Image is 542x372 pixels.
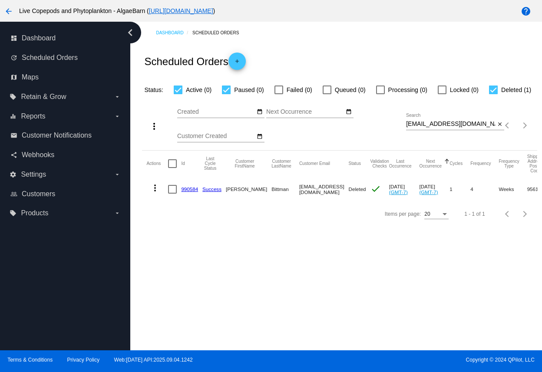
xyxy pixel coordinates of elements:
[181,161,185,166] button: Change sorting for Id
[192,26,247,40] a: Scheduled Orders
[7,357,53,363] a: Terms & Conditions
[234,85,264,95] span: Paused (0)
[499,205,516,223] button: Previous page
[388,85,427,95] span: Processing (0)
[22,151,54,159] span: Webhooks
[123,26,137,40] i: chevron_left
[232,58,242,69] mat-icon: add
[19,7,215,14] span: Live Copepods and Phytoplankton - AlgaeBarn ( )
[257,133,263,140] mat-icon: date_range
[21,93,66,101] span: Retain & Grow
[389,177,420,202] mat-cell: [DATE]
[10,187,121,201] a: people_outline Customers
[149,7,213,14] a: [URL][DOMAIN_NAME]
[389,189,408,195] a: (GMT-7)
[389,159,412,168] button: Change sorting for LastOccurrenceUtc
[385,211,421,217] div: Items per page:
[516,117,534,134] button: Next page
[450,85,479,95] span: Locked (0)
[10,132,17,139] i: email
[299,161,330,166] button: Change sorting for CustomerEmail
[470,161,491,166] button: Change sorting for Frequency
[21,171,46,178] span: Settings
[266,109,344,115] input: Next Occurrence
[10,93,17,100] i: local_offer
[22,34,56,42] span: Dashboard
[22,54,78,62] span: Scheduled Orders
[335,85,366,95] span: Queued (0)
[181,186,198,192] a: 990584
[470,177,499,202] mat-cell: 4
[257,109,263,115] mat-icon: date_range
[287,85,312,95] span: Failed (0)
[10,128,121,142] a: email Customer Notifications
[114,113,121,120] i: arrow_drop_down
[67,357,100,363] a: Privacy Policy
[226,159,264,168] button: Change sorting for CustomerFirstName
[501,85,531,95] span: Deleted (1)
[424,211,430,217] span: 20
[156,26,192,40] a: Dashboard
[271,159,291,168] button: Change sorting for CustomerLastName
[10,148,121,162] a: share Webhooks
[464,211,485,217] div: 1 - 1 of 1
[499,177,527,202] mat-cell: Weeks
[10,51,121,65] a: update Scheduled Orders
[146,151,168,177] mat-header-cell: Actions
[10,70,121,84] a: map Maps
[114,210,121,217] i: arrow_drop_down
[226,177,271,202] mat-cell: [PERSON_NAME]
[346,109,352,115] mat-icon: date_range
[278,357,535,363] span: Copyright © 2024 QPilot, LLC
[419,159,442,168] button: Change sorting for NextOccurrenceUtc
[10,171,17,178] i: settings
[10,54,17,61] i: update
[419,177,449,202] mat-cell: [DATE]
[114,357,193,363] a: Web:[DATE] API:2025.09.04.1242
[177,133,255,140] input: Customer Created
[349,186,366,192] span: Deleted
[177,109,255,115] input: Created
[299,177,349,202] mat-cell: [EMAIL_ADDRESS][DOMAIN_NAME]
[271,177,299,202] mat-cell: Bittman
[150,183,160,193] mat-icon: more_vert
[497,121,503,128] mat-icon: close
[406,121,495,128] input: Search
[499,159,519,168] button: Change sorting for FrequencyType
[349,161,361,166] button: Change sorting for Status
[516,205,534,223] button: Next page
[186,85,212,95] span: Active (0)
[21,209,48,217] span: Products
[144,53,245,70] h2: Scheduled Orders
[521,6,531,16] mat-icon: help
[10,74,17,81] i: map
[114,171,121,178] i: arrow_drop_down
[10,210,17,217] i: local_offer
[419,189,438,195] a: (GMT-7)
[22,73,39,81] span: Maps
[114,93,121,100] i: arrow_drop_down
[202,156,218,171] button: Change sorting for LastProcessingCycleId
[424,211,449,217] mat-select: Items per page:
[10,151,17,158] i: share
[370,184,381,194] mat-icon: check
[370,151,389,177] mat-header-cell: Validation Checks
[21,112,45,120] span: Reports
[10,35,17,42] i: dashboard
[22,132,92,139] span: Customer Notifications
[10,31,121,45] a: dashboard Dashboard
[22,190,55,198] span: Customers
[3,6,14,16] mat-icon: arrow_back
[449,177,470,202] mat-cell: 1
[149,121,159,132] mat-icon: more_vert
[495,120,504,129] button: Clear
[144,86,163,93] span: Status:
[10,113,17,120] i: equalizer
[449,161,463,166] button: Change sorting for Cycles
[10,191,17,198] i: people_outline
[499,117,516,134] button: Previous page
[202,186,221,192] a: Success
